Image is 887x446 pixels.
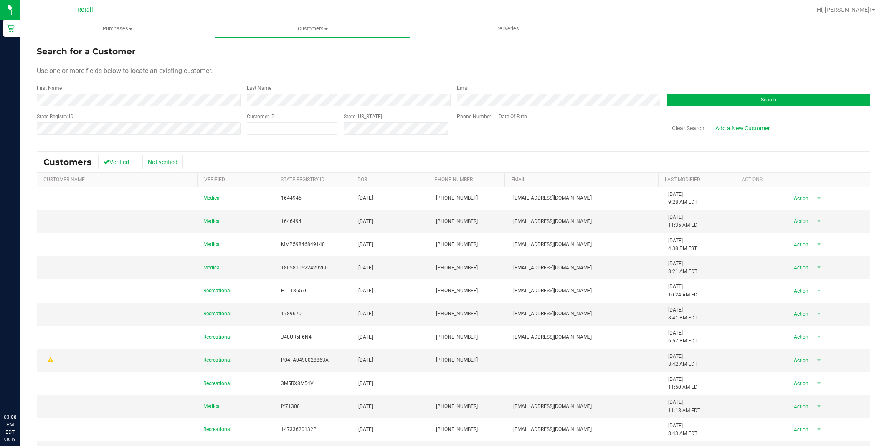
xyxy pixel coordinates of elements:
[203,356,231,364] span: Recreational
[786,355,814,366] span: Action
[668,329,697,345] span: [DATE] 6:57 PM EDT
[6,24,15,33] inline-svg: Retail
[358,241,373,248] span: [DATE]
[457,84,470,92] label: Email
[436,287,478,295] span: [PHONE_NUMBER]
[281,218,302,226] span: 1646494
[513,241,592,248] span: [EMAIL_ADDRESS][DOMAIN_NAME]
[814,308,824,320] span: select
[358,403,373,411] span: [DATE]
[668,260,697,276] span: [DATE] 8:21 AM EDT
[281,310,302,318] span: 1789670
[814,378,824,389] span: select
[281,241,325,248] span: MMP59846849140
[457,113,491,120] label: Phone Number
[358,194,373,202] span: [DATE]
[786,215,814,227] span: Action
[499,113,527,120] label: Date Of Birth
[8,379,33,404] iframe: Resource center
[358,426,373,433] span: [DATE]
[668,283,700,299] span: [DATE] 10:24 AM EDT
[436,426,478,433] span: [PHONE_NUMBER]
[786,331,814,343] span: Action
[436,264,478,272] span: [PHONE_NUMBER]
[203,403,221,411] span: Medical
[710,121,775,135] a: Add a New Customer
[281,333,312,341] span: J48UR5F6N4
[20,25,215,33] span: Purchases
[485,25,530,33] span: Deliveries
[814,424,824,436] span: select
[668,375,700,391] span: [DATE] 11:50 AM EDT
[513,218,592,226] span: [EMAIL_ADDRESS][DOMAIN_NAME]
[4,413,16,436] p: 03:08 PM EDT
[436,241,478,248] span: [PHONE_NUMBER]
[203,194,221,202] span: Medical
[37,84,62,92] label: First Name
[436,403,478,411] span: [PHONE_NUMBER]
[281,177,324,182] a: State Registry Id
[281,380,314,388] span: 3M5RX8M54V
[436,310,478,318] span: [PHONE_NUMBER]
[665,177,700,182] a: Last Modified
[667,94,870,106] button: Search
[817,6,871,13] span: Hi, [PERSON_NAME]!
[513,264,592,272] span: [EMAIL_ADDRESS][DOMAIN_NAME]
[204,177,225,182] a: Verified
[47,356,54,364] div: Warning - Level 1
[742,177,860,182] div: Actions
[511,177,525,182] a: Email
[436,356,478,364] span: [PHONE_NUMBER]
[786,308,814,320] span: Action
[142,155,183,169] button: Not verified
[814,285,824,297] span: select
[281,426,317,433] span: 14733620132P
[668,237,697,253] span: [DATE] 4:38 PM EST
[358,218,373,226] span: [DATE]
[786,378,814,389] span: Action
[668,213,700,229] span: [DATE] 11:35 AM EDT
[4,436,16,442] p: 08/19
[281,403,300,411] span: IY71300
[203,287,231,295] span: Recreational
[358,333,373,341] span: [DATE]
[786,239,814,251] span: Action
[247,113,275,120] label: Customer ID
[37,67,213,75] span: Use one or more fields below to locate an existing customer.
[814,193,824,204] span: select
[513,426,592,433] span: [EMAIL_ADDRESS][DOMAIN_NAME]
[358,287,373,295] span: [DATE]
[77,6,93,13] span: Retail
[814,331,824,343] span: select
[37,113,73,120] label: State Registry ID
[215,20,410,38] a: Customers
[357,177,367,182] a: DOB
[247,84,271,92] label: Last Name
[37,46,136,56] span: Search for a Customer
[43,177,85,182] a: Customer Name
[203,380,231,388] span: Recreational
[436,333,478,341] span: [PHONE_NUMBER]
[814,215,824,227] span: select
[668,398,700,414] span: [DATE] 11:18 AM EDT
[513,333,592,341] span: [EMAIL_ADDRESS][DOMAIN_NAME]
[786,424,814,436] span: Action
[43,157,91,167] span: Customers
[358,380,373,388] span: [DATE]
[281,356,329,364] span: P04FA0490028863A
[98,155,134,169] button: Verified
[203,241,221,248] span: Medical
[786,401,814,413] span: Action
[203,218,221,226] span: Medical
[668,422,697,438] span: [DATE] 8:43 AM EDT
[786,285,814,297] span: Action
[761,97,776,103] span: Search
[814,262,824,274] span: select
[814,355,824,366] span: select
[814,239,824,251] span: select
[513,403,592,411] span: [EMAIL_ADDRESS][DOMAIN_NAME]
[358,310,373,318] span: [DATE]
[668,306,697,322] span: [DATE] 8:41 PM EDT
[344,113,382,120] label: State [US_STATE]
[668,190,697,206] span: [DATE] 9:28 AM EDT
